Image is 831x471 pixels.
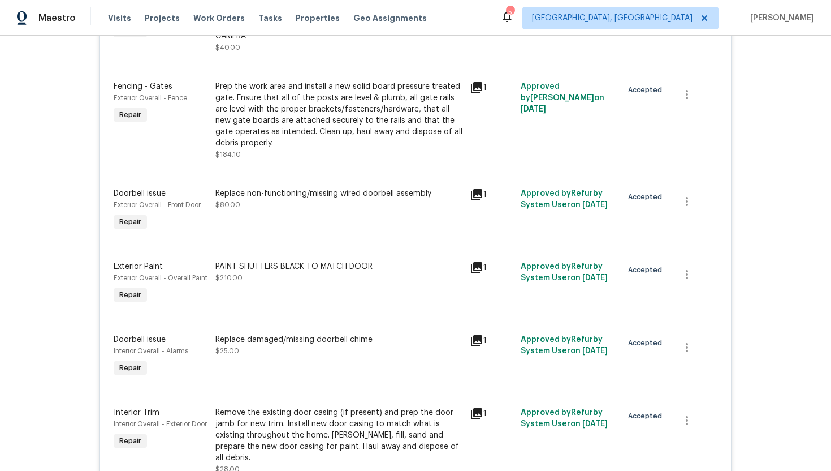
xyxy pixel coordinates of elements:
span: Properties [296,12,340,24]
span: [PERSON_NAME] [746,12,814,24]
span: Exterior Overall - Overall Paint [114,275,207,281]
span: Doorbell issue [114,336,166,344]
span: Visits [108,12,131,24]
span: [GEOGRAPHIC_DATA], [GEOGRAPHIC_DATA] [532,12,692,24]
span: $25.00 [215,348,239,354]
span: Geo Assignments [353,12,427,24]
span: Accepted [628,191,666,203]
span: [DATE] [582,420,608,428]
span: [DATE] [582,274,608,282]
span: Accepted [628,84,666,96]
div: 1 [470,81,514,95]
div: Prep the work area and install a new solid board pressure treated gate. Ensure that all of the po... [215,81,463,149]
div: PAINT SHUTTERS BLACK TO MATCH DOOR [215,261,463,272]
span: Interior Overall - Alarms [114,348,188,354]
div: Remove the existing door casing (if present) and prep the door jamb for new trim. Install new doo... [215,407,463,464]
span: $210.00 [215,275,243,281]
span: Approved by [PERSON_NAME] on [521,83,604,113]
span: Exterior Overall - Front Door [114,202,201,208]
span: Repair [115,289,146,301]
span: Doorbell issue [114,190,166,198]
span: [DATE] [521,105,546,113]
span: Exterior Overall - Fence [114,95,187,101]
span: $40.00 [215,44,240,51]
span: Interior Overall - Exterior Door [114,421,207,427]
div: 1 [470,188,514,202]
div: Replace damaged/missing doorbell chime [215,334,463,345]
div: Replace non-functioning/missing wired doorbell assembly [215,188,463,199]
span: Projects [145,12,180,24]
span: $184.10 [215,151,241,158]
span: Tasks [258,14,282,22]
span: [DATE] [582,347,608,355]
span: Approved by Refurby System User on [521,263,608,282]
span: Accepted [628,410,666,422]
span: Repair [115,216,146,228]
span: Interior Trim [114,409,159,417]
div: 1 [470,334,514,348]
span: Repair [115,109,146,121]
span: Maestro [38,12,76,24]
span: Exterior Paint [114,263,163,271]
div: 1 [470,261,514,275]
span: Fencing - Gates [114,83,172,91]
span: Approved by Refurby System User on [521,336,608,355]
span: $80.00 [215,202,240,208]
span: Approved by Refurby System User on [521,190,608,209]
span: Repair [115,362,146,374]
div: 1 [470,407,514,421]
span: Work Orders [193,12,245,24]
span: Accepted [628,337,666,349]
span: Accepted [628,264,666,276]
span: Repair [115,435,146,447]
span: Approved by Refurby System User on [521,409,608,428]
div: 5 [506,7,514,18]
span: [DATE] [582,201,608,209]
